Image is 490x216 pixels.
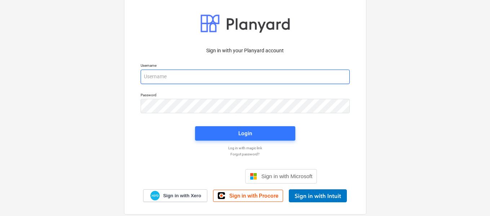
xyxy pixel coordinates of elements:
p: Sign in with your Planyard account [141,47,350,54]
span: Sign in with Microsoft [261,173,313,179]
img: Microsoft logo [250,173,257,180]
a: Sign in with Xero [143,189,207,202]
a: Log in with magic link [137,146,353,150]
a: Sign in with Procore [213,190,283,202]
a: Forgot password? [137,152,353,157]
img: Xero logo [150,191,160,200]
p: Username [141,63,350,69]
div: Login [238,129,252,138]
iframe: Sign in with Google Button [169,168,243,184]
p: Password [141,93,350,99]
iframe: Chat Widget [454,181,490,216]
button: Login [195,126,295,141]
span: Sign in with Procore [229,193,278,199]
input: Username [141,70,350,84]
span: Sign in with Xero [163,193,201,199]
